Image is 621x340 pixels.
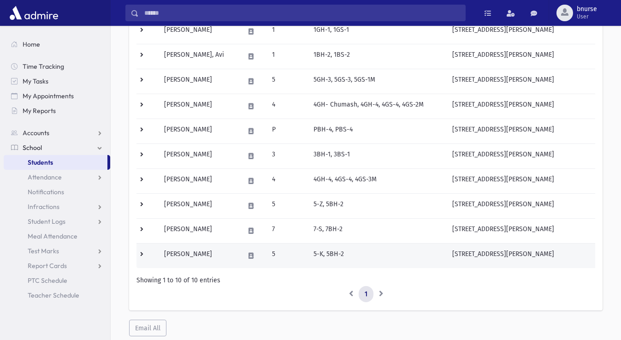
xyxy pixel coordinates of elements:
[266,193,308,218] td: 5
[266,119,308,143] td: P
[447,143,595,168] td: [STREET_ADDRESS][PERSON_NAME]
[23,40,40,48] span: Home
[308,119,447,143] td: PBH-4, PBS-4
[308,69,447,94] td: 5GH-3, 5GS-3, 5GS-1M
[159,193,239,218] td: [PERSON_NAME]
[28,188,64,196] span: Notifications
[4,170,110,185] a: Attendance
[4,125,110,140] a: Accounts
[447,168,595,193] td: [STREET_ADDRESS][PERSON_NAME]
[4,244,110,258] a: Test Marks
[447,44,595,69] td: [STREET_ADDRESS][PERSON_NAME]
[266,218,308,243] td: 7
[447,218,595,243] td: [STREET_ADDRESS][PERSON_NAME]
[577,13,597,20] span: User
[7,4,60,22] img: AdmirePro
[308,218,447,243] td: 7-S, 7BH-2
[447,94,595,119] td: [STREET_ADDRESS][PERSON_NAME]
[136,275,595,285] div: Showing 1 to 10 of 10 entries
[28,247,59,255] span: Test Marks
[159,243,239,268] td: [PERSON_NAME]
[159,119,239,143] td: [PERSON_NAME]
[4,273,110,288] a: PTC Schedule
[4,155,107,170] a: Students
[308,19,447,44] td: 1GH-1, 1GS-1
[308,243,447,268] td: 5-K, 5BH-2
[159,218,239,243] td: [PERSON_NAME]
[266,44,308,69] td: 1
[266,94,308,119] td: 4
[266,243,308,268] td: 5
[159,94,239,119] td: [PERSON_NAME]
[4,199,110,214] a: Infractions
[447,119,595,143] td: [STREET_ADDRESS][PERSON_NAME]
[447,19,595,44] td: [STREET_ADDRESS][PERSON_NAME]
[23,92,74,100] span: My Appointments
[4,74,110,89] a: My Tasks
[23,77,48,85] span: My Tasks
[28,262,67,270] span: Report Cards
[4,103,110,118] a: My Reports
[4,37,110,52] a: Home
[28,158,53,167] span: Students
[308,94,447,119] td: 4GH- Chumash, 4GH-4, 4GS-4, 4GS-2M
[28,203,59,211] span: Infractions
[23,107,56,115] span: My Reports
[308,193,447,218] td: 5-Z, 5BH-2
[28,232,77,240] span: Meal Attendance
[4,140,110,155] a: School
[28,217,65,226] span: Student Logs
[159,44,239,69] td: [PERSON_NAME], Avi
[23,62,64,71] span: Time Tracking
[159,69,239,94] td: [PERSON_NAME]
[308,143,447,168] td: 3BH-1, 3BS-1
[4,288,110,303] a: Teacher Schedule
[159,19,239,44] td: [PERSON_NAME]
[4,214,110,229] a: Student Logs
[308,168,447,193] td: 4GH-4, 4GS-4, 4GS-3M
[308,44,447,69] td: 1BH-2, 1BS-2
[266,168,308,193] td: 4
[4,229,110,244] a: Meal Attendance
[447,243,595,268] td: [STREET_ADDRESS][PERSON_NAME]
[266,19,308,44] td: 1
[28,276,67,285] span: PTC Schedule
[577,6,597,13] span: bnurse
[159,168,239,193] td: [PERSON_NAME]
[266,143,308,168] td: 3
[4,89,110,103] a: My Appointments
[129,320,166,336] button: Email All
[447,69,595,94] td: [STREET_ADDRESS][PERSON_NAME]
[23,129,49,137] span: Accounts
[159,143,239,168] td: [PERSON_NAME]
[447,193,595,218] td: [STREET_ADDRESS][PERSON_NAME]
[4,59,110,74] a: Time Tracking
[359,286,373,303] a: 1
[23,143,42,152] span: School
[266,69,308,94] td: 5
[28,173,62,181] span: Attendance
[4,258,110,273] a: Report Cards
[139,5,465,21] input: Search
[4,185,110,199] a: Notifications
[28,291,79,299] span: Teacher Schedule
